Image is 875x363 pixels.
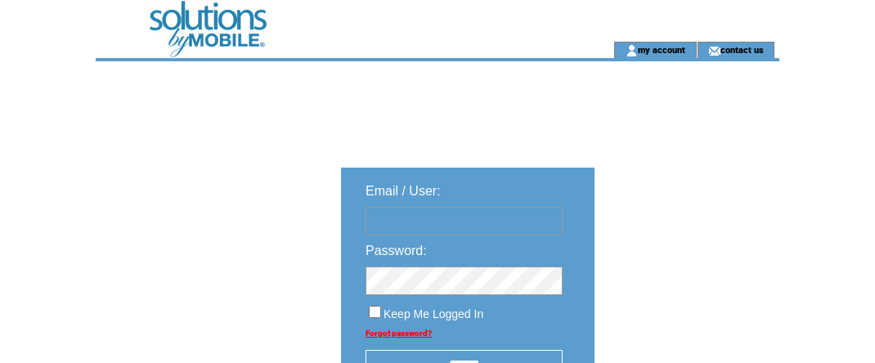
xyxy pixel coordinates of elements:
[720,44,764,55] a: contact us
[366,329,432,338] a: Forgot password?
[366,244,427,258] span: Password:
[708,44,720,57] img: contact_us_icon.gif;jsessionid=44A97B7A036B6A113D30F2F5AC915FCB
[638,44,685,55] a: my account
[366,184,441,198] span: Email / User:
[626,44,638,57] img: account_icon.gif;jsessionid=44A97B7A036B6A113D30F2F5AC915FCB
[384,307,483,320] span: Keep Me Logged In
